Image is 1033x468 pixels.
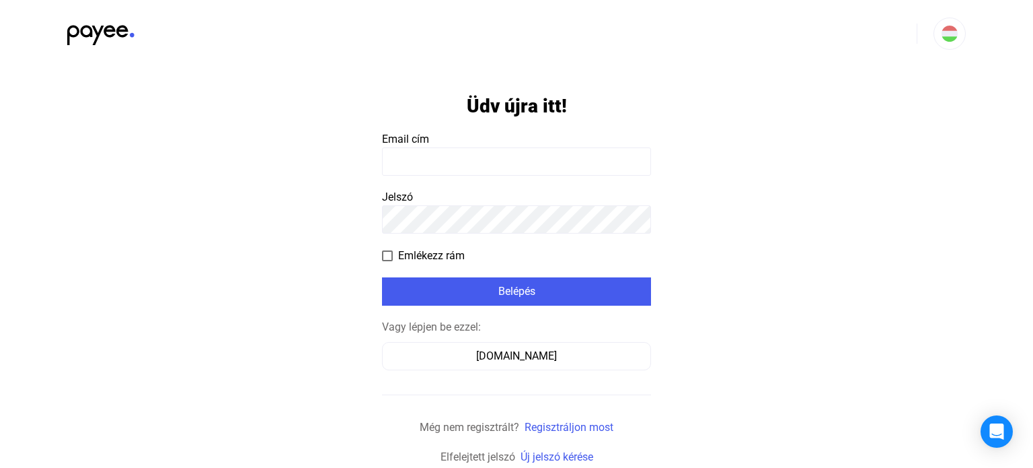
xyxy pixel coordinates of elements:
a: [DOMAIN_NAME] [382,349,651,362]
button: HU [933,18,966,50]
h1: Üdv újra itt! [467,94,567,118]
a: Új jelszó kérése [521,450,593,463]
img: black-payee-blue-dot.svg [67,18,135,45]
img: HU [942,26,958,42]
div: [DOMAIN_NAME] [387,348,646,364]
a: Regisztráljon most [525,421,613,434]
button: Belépés [382,277,651,306]
div: Vagy lépjen be ezzel: [382,319,651,335]
div: Belépés [386,283,647,300]
span: Email cím [382,133,429,145]
span: Még nem regisztrált? [420,421,519,434]
span: Jelszó [382,191,413,203]
span: Elfelejtett jelszó [441,450,515,463]
span: Emlékezz rám [398,248,465,264]
div: Open Intercom Messenger [981,415,1013,448]
button: [DOMAIN_NAME] [382,342,651,370]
